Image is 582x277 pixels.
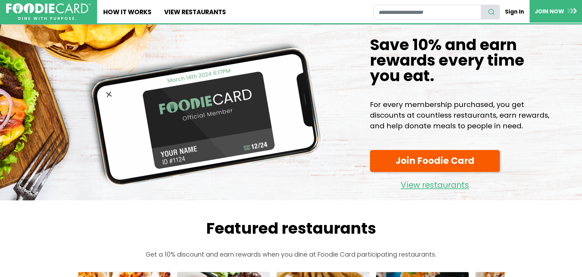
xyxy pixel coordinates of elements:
img: FoodieCard; Eat, Drink, Save, Donate [6,3,91,20]
input: restaurant search [374,5,481,19]
p: For every membership purchased, you get discounts at countless restaurants, earn rewards, and hel... [370,99,550,131]
button: search [481,5,500,19]
a: Join Foodie Card [370,150,500,172]
h1: Save 10% and earn rewards every time you eat. [370,37,550,84]
p: Get a 10% discount and earn rewards when you dine at Foodie Card participating restaurants. [64,250,518,260]
h2: Featured restaurants [64,219,518,238]
a: Sign In [500,5,530,19]
a: View restaurants [370,175,500,192]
